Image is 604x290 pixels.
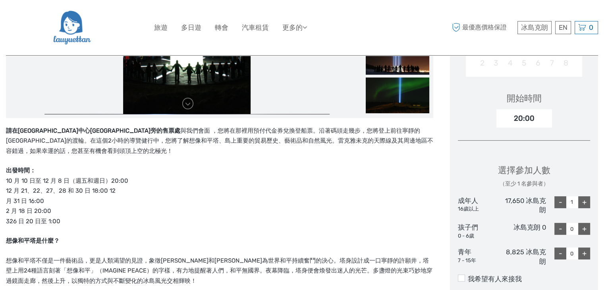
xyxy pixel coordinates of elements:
font: - [559,249,562,258]
div: 2025 年 11 月 5 日星期三不可用 [517,56,531,70]
font: 我們現在不在。請稍後再查看！ [11,14,89,20]
font: 青年 [458,248,471,256]
font: 17,650 冰島克朗 [505,197,546,214]
div: 2025 年 11 月 3 日星期一不可用 [489,56,503,70]
font: 更多的 [282,23,303,31]
font: 0 [589,23,593,31]
font: 最優惠價格保證 [462,23,507,31]
font: 5 [522,58,526,68]
img: 2954-36deae89-f5b4-4889-ab42-60a468582106_logo_big.png [52,6,91,49]
a: 旅遊 [154,22,168,33]
font: + [582,249,587,258]
font: 冰島克朗 [521,23,548,31]
font: 2 [480,58,484,68]
font: 想像和平塔不僅是一件藝術品，更是人類渴望的見證，象徵[PERSON_NAME]和[PERSON_NAME]為世界和平持續奮鬥的決心。塔身設計成一口寧靜的許願井，塔壁上用24種語言刻著「想像和平」... [6,257,432,284]
font: 7 - 15年 [458,257,476,263]
div: 2025 年 11 月 6 日星期四不可用 [531,56,545,70]
font: 16歲以上 [458,206,479,212]
font: 3 [494,58,498,68]
font: 0 - 6歲 [458,233,474,239]
div: 2025 年 11 月 7 日星期五不可用 [545,56,559,70]
font: 冰島克朗 0 [513,224,546,231]
font: 326 日 20 日至 1:00 [6,218,60,225]
font: （至少 1 名參與者） [500,180,549,187]
font: EN [559,23,567,31]
font: 旅遊 [154,23,168,31]
font: - [559,198,562,207]
font: 與我們會面 [180,127,210,134]
font: 6 [536,58,540,68]
font: ，您將在那裡用預付代金券兌換登船票。沿著碼頭走幾步，您將登上前往寧靜的[GEOGRAPHIC_DATA]的渡輪。在這個2小時的導覽健行中，您將了解想像和平塔、島上重要的貿易歷史、藝術品和自然風光... [6,127,433,155]
font: 多日遊 [181,23,201,31]
font: 8 [563,58,568,68]
font: 10 月 10 日至 12 月 8 日（週五和週日）20:00 [6,177,128,184]
font: + [582,198,587,207]
font: 8,825 冰島克朗 [506,248,546,265]
font: 出發時間： [6,167,36,174]
a: 多日遊 [181,22,201,33]
font: 20:00 [514,114,535,123]
font: 請在[GEOGRAPHIC_DATA]中心[GEOGRAPHIC_DATA]旁的售票處 [6,127,180,134]
font: 開始時間 [507,93,542,104]
font: 12 月 21、22、27、28 和 30 日 18:00 12 [6,187,116,194]
font: 轉會 [215,23,228,31]
div: 2025 年 11 月 4 日星期二不可用 [503,56,517,70]
font: 7 [550,58,554,68]
font: 想像和平塔是什麼？ [6,237,60,244]
font: 月 31 日 16:00 [6,197,44,205]
font: 選擇參加人數 [498,165,550,176]
font: 2 月 18 日 20:00 [6,207,51,215]
font: 孩子們 [458,224,478,231]
img: c9cca2a8a86740349044d82febe68bc8_slider_thumbnail.png [366,77,429,113]
button: 開啟 LiveChat 聊天小工具 [91,12,101,22]
a: 轉會 [215,22,228,33]
a: 汽車租賃 [242,22,269,33]
font: 4 [508,58,512,68]
div: 2025 年 11 月 8 日星期六不可用 [559,56,573,70]
font: 汽車租賃 [242,23,269,31]
img: 9d56754eb40643ea8e85b5020c3ce258_slider_thumbnail.jpeg [366,39,429,75]
font: 我希望有人來接我 [468,275,522,283]
div: 2025 年 11 月 2 日星期日無法使用 [475,56,489,70]
font: 成年人 [458,197,478,205]
font: + [582,224,587,233]
font: - [559,224,562,233]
